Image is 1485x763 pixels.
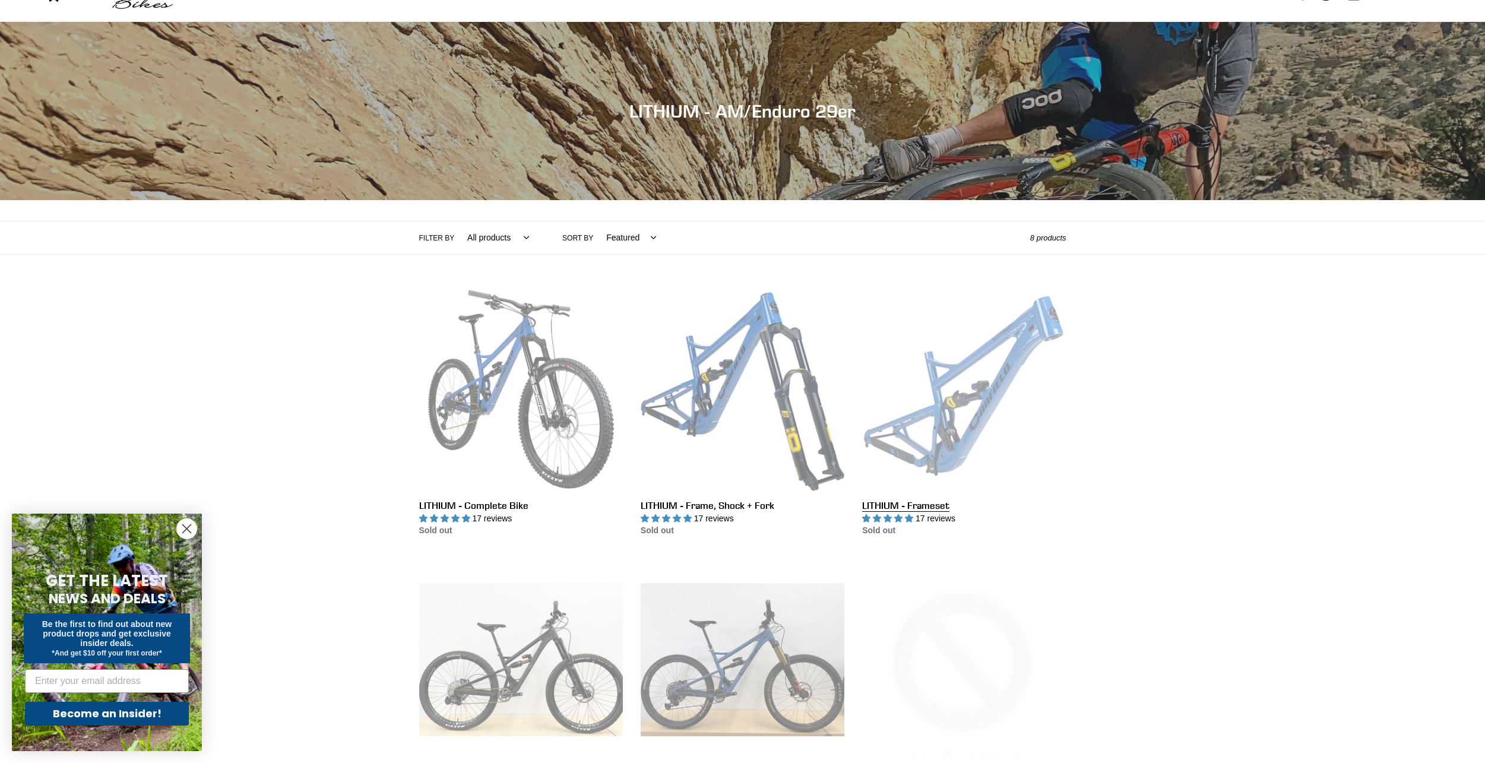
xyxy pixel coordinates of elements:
[419,233,455,243] label: Filter by
[52,649,162,657] span: *And get $10 off your first order*
[176,518,197,539] button: Close dialog
[42,619,172,648] span: Be the first to find out about new product drops and get exclusive insider deals.
[25,702,189,726] button: Become an Insider!
[1030,233,1066,242] span: 8 products
[25,669,189,693] input: Enter your email address
[49,589,166,608] span: NEWS AND DEALS
[629,100,856,122] span: LITHIUM - AM/Enduro 29er
[562,233,593,243] label: Sort by
[46,570,168,591] span: GET THE LATEST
